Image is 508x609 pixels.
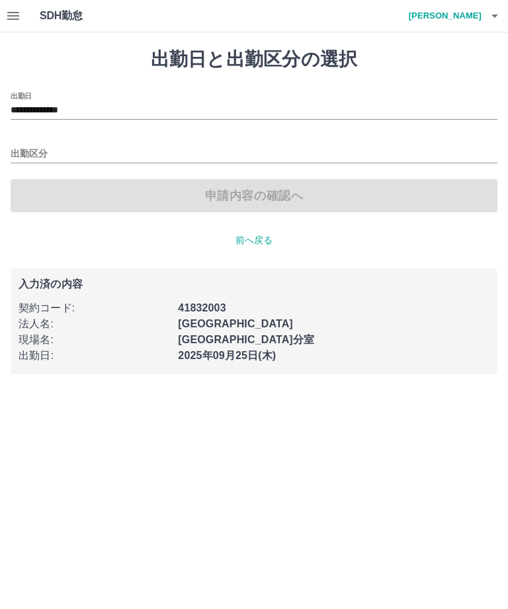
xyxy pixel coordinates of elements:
p: 現場名 : [19,332,170,348]
b: 41832003 [178,302,226,313]
p: 法人名 : [19,316,170,332]
label: 出勤日 [11,91,32,101]
b: [GEOGRAPHIC_DATA]分室 [178,334,314,345]
p: 前へ戻る [11,233,497,247]
h1: 出勤日と出勤区分の選択 [11,48,497,71]
p: 契約コード : [19,300,170,316]
p: 入力済の内容 [19,279,489,290]
b: 2025年09月25日(木) [178,350,276,361]
p: 出勤日 : [19,348,170,364]
b: [GEOGRAPHIC_DATA] [178,318,293,329]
